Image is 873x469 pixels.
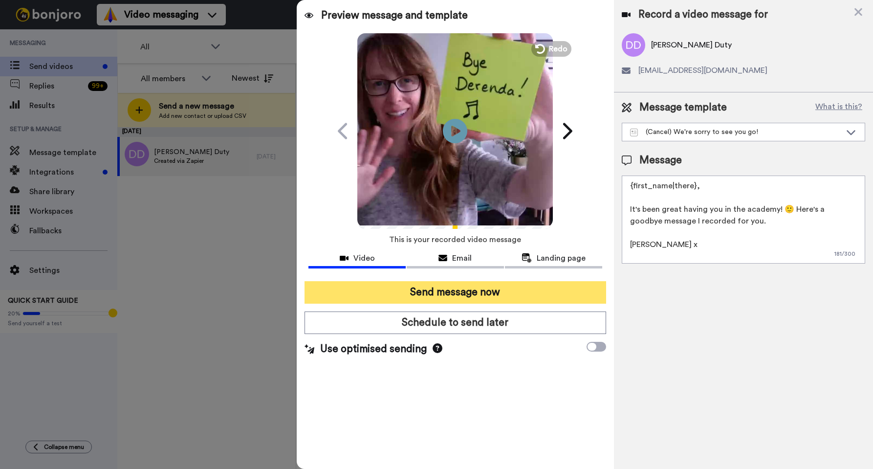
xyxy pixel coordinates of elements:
span: This is your recorded video message [389,229,521,250]
span: Message template [639,100,727,115]
span: Landing page [537,252,586,264]
div: (Cancel) We're sorry to see you go! [630,127,841,137]
button: What is this? [812,100,865,115]
button: Send message now [305,281,606,304]
span: Message [639,153,682,168]
span: Use optimised sending [320,342,427,357]
img: Message-temps.svg [630,129,638,136]
button: Schedule to send later [305,312,606,334]
span: [EMAIL_ADDRESS][DOMAIN_NAME] [638,65,767,76]
span: Video [353,252,375,264]
span: Email [452,252,472,264]
textarea: {first_name|there}, It's been great having you in the academy! 🙂 Here's a goodbye message I recor... [622,176,865,264]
